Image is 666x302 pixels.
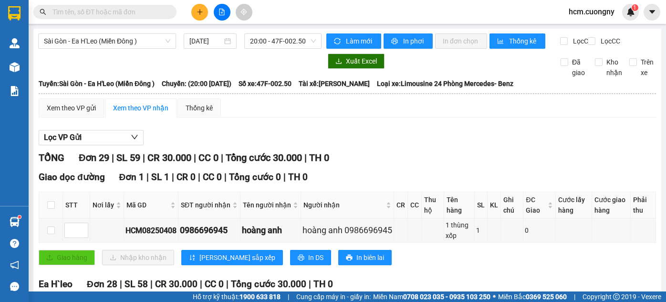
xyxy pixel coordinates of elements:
span: hcm.cuongny [561,6,622,18]
div: Thống kê [186,103,213,113]
span: | [200,279,202,290]
button: printerIn DS [290,250,331,265]
th: CR [394,192,408,218]
span: Người nhận [303,200,384,210]
img: warehouse-icon [10,38,20,48]
span: Loại xe: Limousine 24 Phòng Mercedes- Benz [377,78,513,89]
span: SL 59 [116,152,140,163]
button: bar-chartThống kê [489,33,545,49]
img: logo-vxr [8,6,21,21]
span: Tài xế: [PERSON_NAME] [299,78,370,89]
span: down [131,133,138,141]
th: Thu hộ [422,192,444,218]
span: Đơn 28 [87,279,117,290]
span: printer [346,254,353,262]
span: copyright [613,293,620,300]
span: file-add [219,9,225,15]
div: hoàng anh 0986696945 [302,224,392,237]
span: Xuất Excel [346,56,377,66]
th: Ghi chú [501,192,524,218]
span: Số xe: 47F-002.50 [239,78,291,89]
span: SL 1 [151,172,169,183]
button: caret-down [644,4,660,21]
th: Phải thu [631,192,656,218]
span: | [304,152,307,163]
img: warehouse-icon [10,62,20,72]
span: notification [10,260,19,270]
span: Cung cấp máy in - giấy in: [296,291,371,302]
span: | [574,291,575,302]
span: Thống kê [509,36,538,46]
span: Mã GD [126,200,168,210]
span: 20:00 - 47F-002.50 [250,34,316,48]
button: In đơn chọn [435,33,487,49]
div: Xem theo VP gửi [47,103,96,113]
button: aim [236,4,252,21]
span: printer [391,38,399,45]
span: Ea H`leo [39,279,73,290]
span: 1 [633,4,636,11]
span: Miền Nam [373,291,490,302]
span: Giao dọc đường [39,172,105,183]
div: hoàng anh [242,224,299,237]
th: CC [408,192,422,218]
button: Lọc VP Gửi [39,130,144,145]
span: | [224,172,227,183]
strong: 0708 023 035 - 0935 103 250 [403,293,490,301]
span: CR 30.000 [155,279,198,290]
span: | [120,279,122,290]
sup: 1 [632,4,638,11]
input: 13/08/2025 [189,36,222,46]
button: plus [191,4,208,21]
span: | [146,172,149,183]
span: TH 0 [309,152,329,163]
span: Tổng cước 0 [229,172,281,183]
th: Tên hàng [444,192,475,218]
span: printer [298,254,304,262]
sup: 1 [18,216,21,218]
span: Tổng cước 30.000 [226,152,302,163]
span: CR 0 [177,172,196,183]
span: | [198,172,200,183]
span: | [283,172,286,183]
button: syncLàm mới [326,33,381,49]
span: search [40,9,46,15]
span: SĐT người nhận [181,200,230,210]
span: CC 0 [198,152,219,163]
th: SL [475,192,488,218]
span: | [194,152,196,163]
div: Xem theo VP nhận [113,103,168,113]
button: downloadXuất Excel [328,54,385,69]
span: Miền Bắc [498,291,567,302]
span: Đã giao [568,57,589,78]
span: | [226,279,229,290]
th: STT [63,192,90,218]
th: KL [488,192,501,218]
span: CR 30.000 [147,152,191,163]
strong: 0369 525 060 [526,293,567,301]
button: uploadGiao hàng [39,250,95,265]
span: question-circle [10,239,19,248]
div: 1 [476,225,486,236]
input: Tìm tên, số ĐT hoặc mã đơn [52,7,165,17]
span: Lọc CR [569,36,594,46]
span: sync [334,38,342,45]
span: Nơi lấy [93,200,114,210]
span: plus [197,9,203,15]
span: | [143,152,145,163]
th: Cước giao hàng [592,192,631,218]
span: TH 0 [313,279,333,290]
span: Trên xe [637,57,657,78]
span: CC 0 [205,279,224,290]
div: 0 [525,225,554,236]
span: Sài Gòn - Ea H'Leo (Miền Đông ) [44,34,170,48]
img: warehouse-icon [10,217,20,227]
span: [PERSON_NAME] sắp xếp [199,252,275,263]
span: Đơn 29 [79,152,109,163]
span: aim [240,9,247,15]
span: caret-down [648,8,656,16]
span: In biên lai [356,252,384,263]
span: In DS [308,252,323,263]
span: | [150,279,153,290]
button: file-add [214,4,230,21]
